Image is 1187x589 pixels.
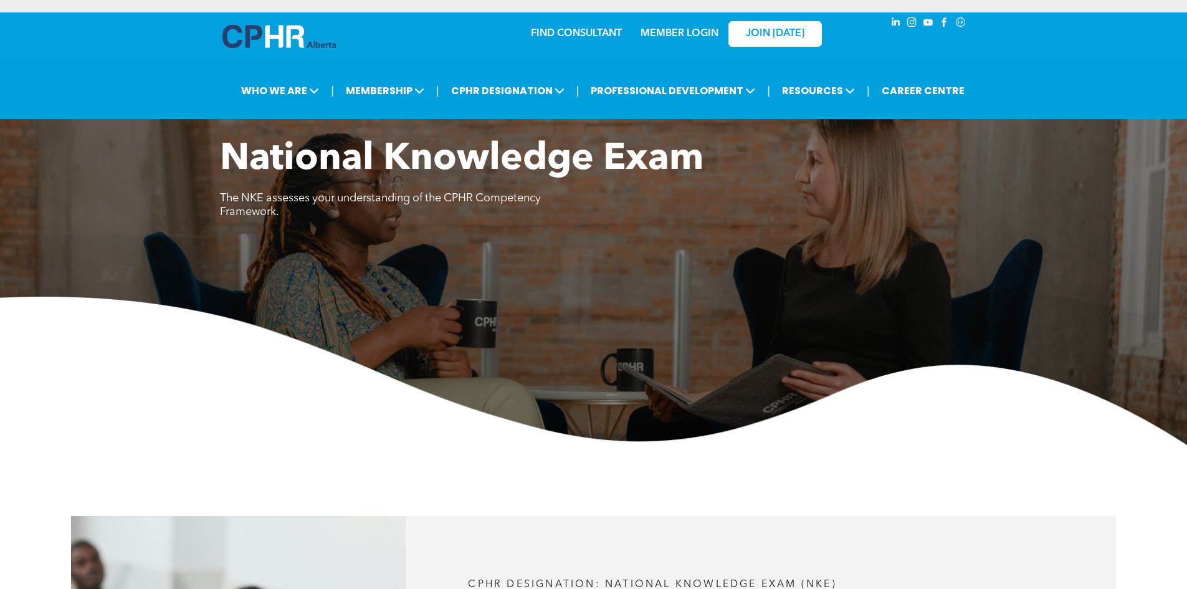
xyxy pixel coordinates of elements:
[436,78,439,103] li: |
[922,16,935,32] a: youtube
[767,78,770,103] li: |
[342,79,428,102] span: MEMBERSHIP
[531,29,622,39] a: FIND CONSULTANT
[447,79,568,102] span: CPHR DESIGNATION
[222,25,336,48] img: A blue and white logo for cp alberta
[778,79,859,102] span: RESOURCES
[746,28,804,40] span: JOIN [DATE]
[587,79,759,102] span: PROFESSIONAL DEVELOPMENT
[237,79,323,102] span: WHO WE ARE
[905,16,919,32] a: instagram
[938,16,951,32] a: facebook
[641,29,718,39] a: MEMBER LOGIN
[878,79,968,102] a: CAREER CENTRE
[728,21,822,47] a: JOIN [DATE]
[331,78,334,103] li: |
[889,16,903,32] a: linkedin
[867,78,870,103] li: |
[954,16,968,32] a: Social network
[220,141,703,178] span: National Knowledge Exam
[220,193,541,218] span: The NKE assesses your understanding of the CPHR Competency Framework.
[576,78,579,103] li: |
